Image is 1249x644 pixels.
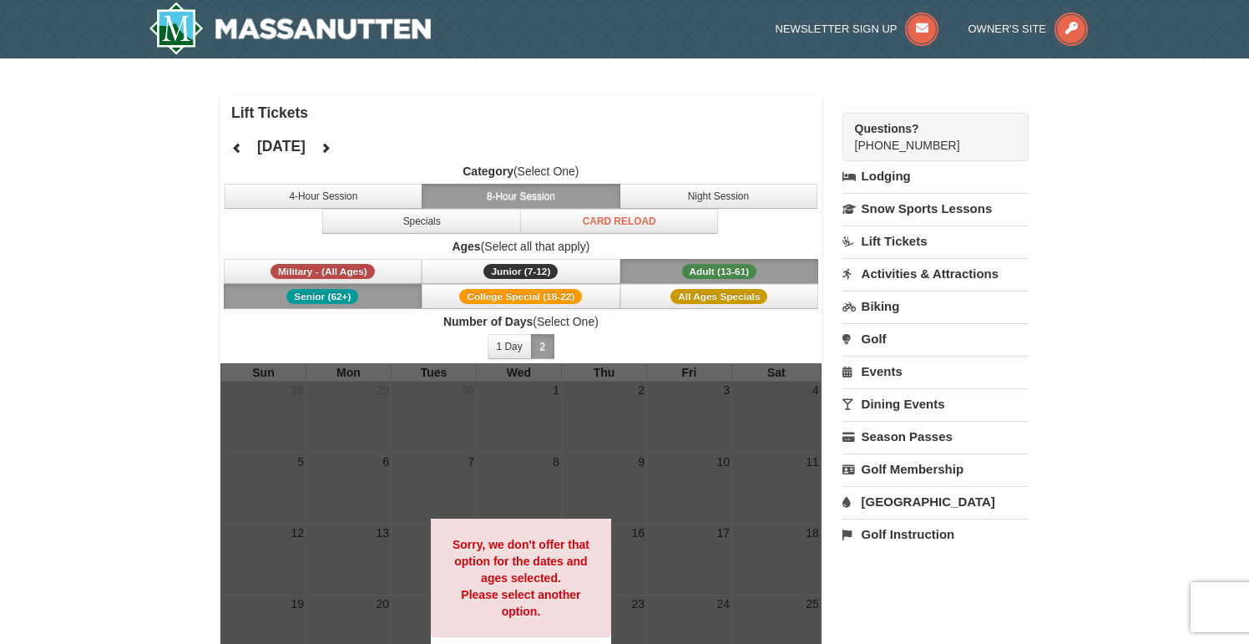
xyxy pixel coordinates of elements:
span: College Special (18-22) [459,289,582,304]
a: Massanutten Resort [149,2,431,55]
button: Night Session [619,184,818,209]
button: Military - (All Ages) [224,259,422,284]
a: Activities & Attractions [842,258,1029,289]
button: Adult (13-61) [620,259,819,284]
img: Massanutten Resort Logo [149,2,431,55]
strong: Ages [452,240,480,253]
button: 4-Hour Session [225,184,423,209]
a: Lodging [842,161,1029,191]
span: Owner's Site [968,23,1047,35]
button: Senior (62+) [224,284,422,309]
button: 2 [531,334,555,359]
strong: Number of Days [443,315,533,328]
a: Newsletter Sign Up [776,23,939,35]
span: Junior (7-12) [483,264,558,279]
a: Season Passes [842,421,1029,452]
a: Biking [842,291,1029,322]
span: Military - (All Ages) [271,264,375,279]
span: Senior (62+) [286,289,358,304]
strong: Questions? [855,122,919,135]
button: Junior (7-12) [422,259,620,284]
a: Golf [842,323,1029,354]
a: Lift Tickets [842,226,1029,256]
button: 1 Day [488,334,532,359]
a: [GEOGRAPHIC_DATA] [842,486,1029,517]
span: Newsletter Sign Up [776,23,898,35]
button: All Ages Specials [620,284,819,309]
a: Events [842,356,1029,387]
strong: Category [463,165,513,178]
button: Specials [322,209,521,234]
span: Adult (13-61) [682,264,757,279]
strong: Sorry, we don't offer that option for the dates and ages selected. Please select another option. [453,538,589,618]
a: Snow Sports Lessons [842,193,1029,224]
h4: Lift Tickets [231,104,822,121]
h4: [DATE] [257,138,306,155]
a: Golf Instruction [842,519,1029,550]
button: College Special (18-22) [422,284,620,309]
button: Card Reload [520,209,719,234]
button: 8-Hour Session [422,184,620,209]
label: (Select One) [220,313,822,330]
label: (Select all that apply) [220,238,822,255]
label: (Select One) [220,163,822,180]
a: Dining Events [842,388,1029,419]
span: All Ages Specials [670,289,767,304]
span: [PHONE_NUMBER] [855,120,999,152]
a: Owner's Site [968,23,1089,35]
a: Golf Membership [842,454,1029,484]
